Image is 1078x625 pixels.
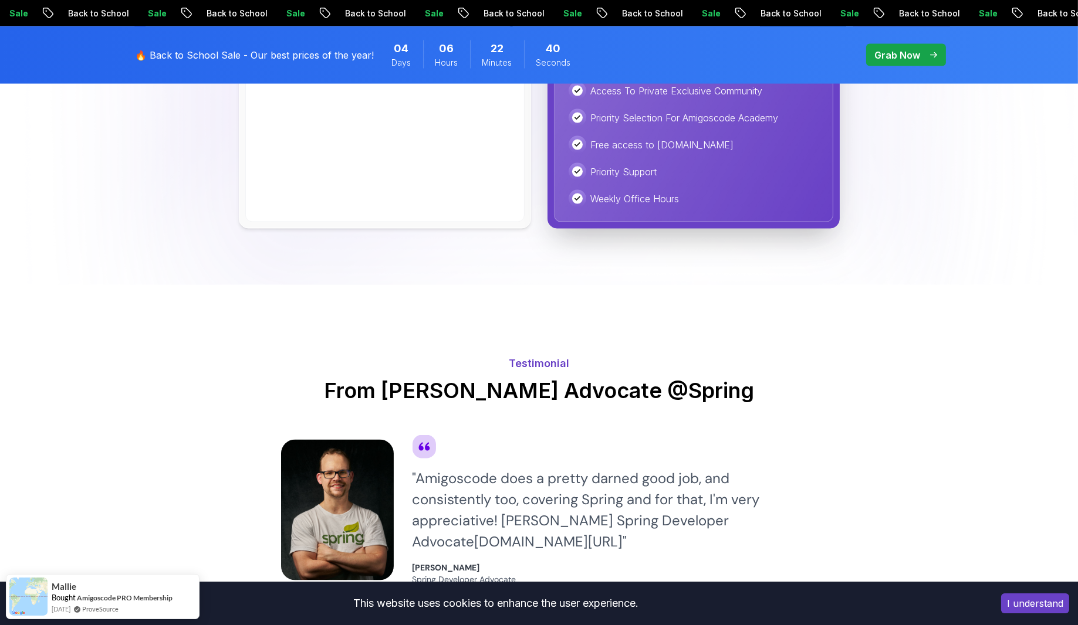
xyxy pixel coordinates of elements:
p: Grab Now [875,48,921,62]
img: provesource social proof notification image [9,578,48,616]
p: Sale [399,8,437,19]
p: Sale [676,8,714,19]
p: 🔥 Back to School Sale - Our best prices of the year! [136,48,374,62]
span: Bought [52,593,76,602]
p: Sale [122,8,160,19]
a: Amigoscode PRO Membership [77,593,173,602]
p: Back to School [181,8,261,19]
span: [DATE] [52,604,70,614]
span: Seconds [536,57,571,69]
span: 40 Seconds [546,40,561,57]
span: Spring Developer Advocate [413,574,516,585]
span: 6 Hours [440,40,454,57]
strong: [PERSON_NAME] [413,562,480,573]
img: testimonial image [281,440,394,580]
span: 4 Days [394,40,409,57]
p: Priority Support [591,165,657,179]
p: Sale [953,8,991,19]
span: Hours [435,57,458,69]
p: Back to School [735,8,815,19]
a: ProveSource [82,604,119,614]
p: Sale [261,8,298,19]
p: Weekly Office Hours [591,192,680,206]
div: This website uses cookies to enhance the user experience. [9,590,984,616]
span: Minutes [482,57,512,69]
p: Back to School [596,8,676,19]
a: [DOMAIN_NAME][URL] [475,532,623,551]
p: Sale [815,8,852,19]
p: Sale [538,8,575,19]
p: Back to School [319,8,399,19]
p: Priority Selection For Amigoscode Academy [591,111,779,125]
a: [PERSON_NAME] Spring Developer Advocate [413,562,516,585]
p: Back to School [458,8,538,19]
span: Days [392,57,411,69]
button: Accept cookies [1001,593,1069,613]
p: Access To Private Exclusive Community [591,84,763,98]
p: Back to School [42,8,122,19]
div: " Amigoscode does a pretty darned good job, and consistently too, covering Spring and for that, I... [413,468,797,552]
span: Mallie [52,582,76,592]
span: 22 Minutes [491,40,503,57]
p: Back to School [873,8,953,19]
p: Free access to [DOMAIN_NAME] [591,138,734,152]
p: Testimonial [281,355,797,372]
h2: From [PERSON_NAME] Advocate @Spring [281,379,797,402]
